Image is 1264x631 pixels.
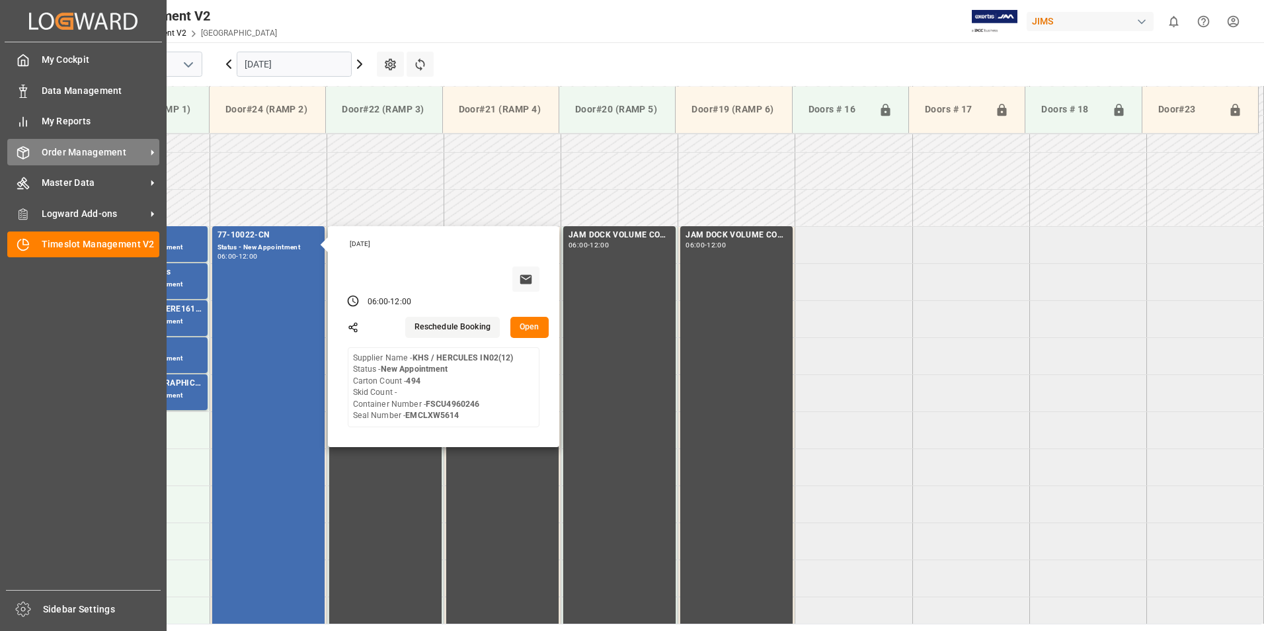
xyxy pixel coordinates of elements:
[42,176,146,190] span: Master Data
[405,411,459,420] b: EMCLXW5614
[406,376,420,386] b: 494
[1027,9,1159,34] button: JIMS
[686,97,781,122] div: Door#19 (RAMP 6)
[686,229,787,242] div: JAM DOCK VOLUME CONTROL
[920,97,990,122] div: Doors # 17
[705,242,707,248] div: -
[569,242,588,248] div: 06:00
[42,207,146,221] span: Logward Add-ons
[570,97,664,122] div: Door#20 (RAMP 5)
[236,253,238,259] div: -
[1036,97,1106,122] div: Doors # 18
[686,242,705,248] div: 06:00
[1189,7,1218,36] button: Help Center
[220,97,315,122] div: Door#24 (RAMP 2)
[972,10,1017,33] img: Exertis%20JAM%20-%20Email%20Logo.jpg_1722504956.jpg
[405,317,500,338] button: Reschedule Booking
[454,97,548,122] div: Door#21 (RAMP 4)
[7,47,159,73] a: My Cockpit
[1027,12,1154,31] div: JIMS
[388,296,390,308] div: -
[42,53,160,67] span: My Cockpit
[569,229,670,242] div: JAM DOCK VOLUME CONTROL
[217,229,319,242] div: 77-10022-CN
[1153,97,1223,122] div: Door#23
[345,239,545,249] div: [DATE]
[178,54,198,75] button: open menu
[590,242,609,248] div: 12:00
[42,114,160,128] span: My Reports
[353,353,514,422] div: Supplier Name - Status - Carton Count - Skid Count - Container Number - Seal Number -
[1159,7,1189,36] button: show 0 new notifications
[510,317,549,338] button: Open
[413,353,514,362] b: KHS / HERCULES IN02(12)
[381,364,448,374] b: New Appointment
[239,253,258,259] div: 12:00
[707,242,726,248] div: 12:00
[368,296,389,308] div: 06:00
[7,231,159,257] a: Timeslot Management V2
[42,146,146,159] span: Order Management
[336,97,431,122] div: Door#22 (RAMP 3)
[426,400,479,409] b: FSCU4960246
[42,237,160,251] span: Timeslot Management V2
[58,6,277,26] div: Timeslot Management V2
[42,84,160,98] span: Data Management
[217,242,319,253] div: Status - New Appointment
[217,253,237,259] div: 06:00
[803,97,873,122] div: Doors # 16
[237,52,352,77] input: DD.MM.YYYY
[7,77,159,103] a: Data Management
[390,296,411,308] div: 12:00
[588,242,590,248] div: -
[43,603,161,616] span: Sidebar Settings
